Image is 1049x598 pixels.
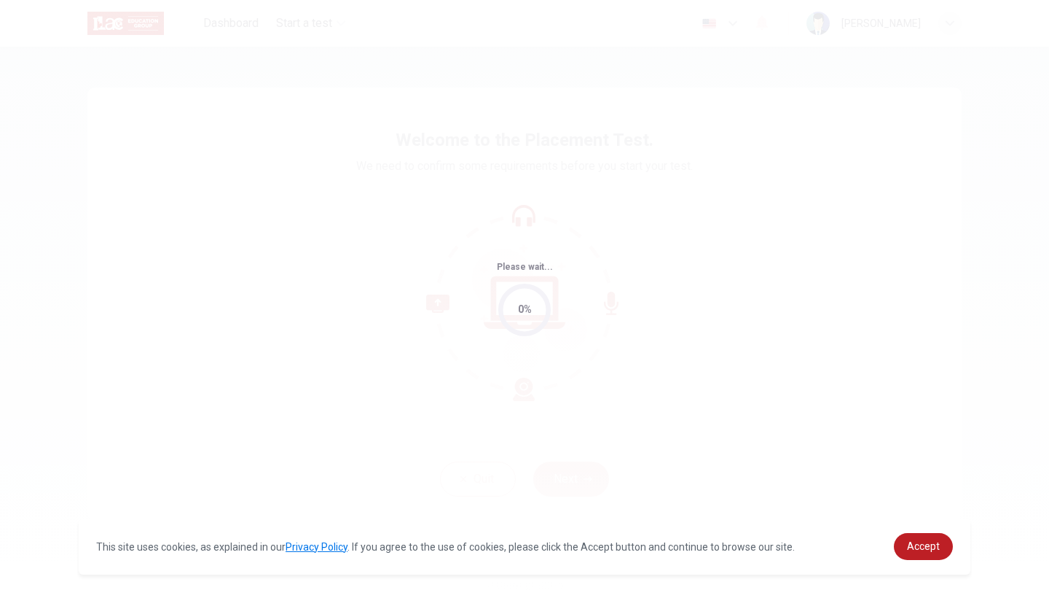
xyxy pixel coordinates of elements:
[518,301,532,318] div: 0%
[96,541,795,553] span: This site uses cookies, as explained in our . If you agree to the use of cookies, please click th...
[286,541,347,553] a: Privacy Policy
[79,519,970,575] div: cookieconsent
[907,540,940,552] span: Accept
[497,262,553,272] span: Please wait...
[894,533,953,560] a: dismiss cookie message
